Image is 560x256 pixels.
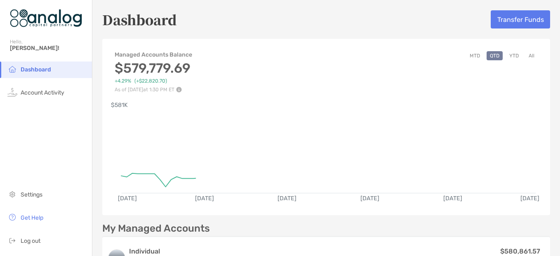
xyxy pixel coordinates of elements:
button: YTD [506,51,522,60]
span: Account Activity [21,89,64,96]
text: [DATE] [361,195,380,202]
img: household icon [7,64,17,74]
span: Log out [21,237,40,244]
h5: Dashboard [102,10,177,29]
span: [PERSON_NAME]! [10,45,87,52]
span: Settings [21,191,42,198]
button: All [525,51,538,60]
h3: $579,779.69 [115,60,193,76]
button: QTD [487,51,503,60]
text: [DATE] [278,195,297,202]
text: [DATE] [520,195,539,202]
button: Transfer Funds [491,10,550,28]
img: settings icon [7,189,17,199]
img: get-help icon [7,212,17,222]
span: Dashboard [21,66,51,73]
p: My Managed Accounts [102,223,210,234]
text: $581K [111,102,128,109]
img: Zoe Logo [10,3,82,33]
text: [DATE] [118,195,137,202]
button: MTD [466,51,483,60]
p: As of [DATE] at 1:30 PM ET [115,87,193,92]
img: logout icon [7,235,17,245]
text: [DATE] [195,195,214,202]
img: activity icon [7,87,17,97]
span: +4.29% [115,78,131,84]
img: Performance Info [176,87,182,92]
text: [DATE] [443,195,462,202]
span: ( +$22,820.70 ) [134,78,167,84]
h4: Managed Accounts Balance [115,51,193,58]
span: Get Help [21,214,43,221]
